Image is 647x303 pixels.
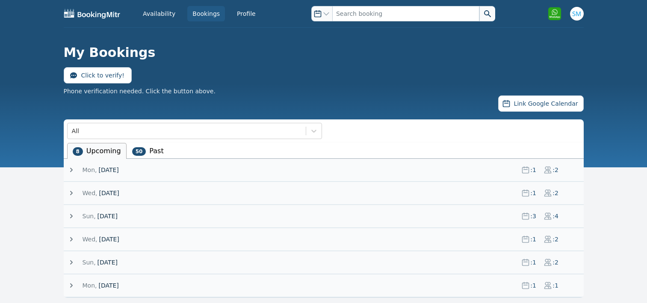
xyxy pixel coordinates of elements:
[132,147,146,156] span: 50
[97,212,118,220] span: [DATE]
[64,87,216,95] span: Phone verification needed. Click the button above.
[187,6,225,21] a: Bookings
[548,7,561,21] img: Click to open WhatsApp
[64,45,577,60] h1: My Bookings
[98,281,118,290] span: [DATE]
[83,212,96,220] span: Sun,
[530,212,537,220] span: : 3
[83,166,97,174] span: Mon,
[64,67,132,83] button: Click to verify!
[83,258,96,267] span: Sun,
[83,235,97,244] span: Wed,
[552,189,559,197] span: : 2
[530,189,537,197] span: : 1
[552,166,559,174] span: : 2
[67,189,584,197] button: Wed,[DATE]:1:2
[67,281,584,290] button: Mon,[DATE]:1:1
[97,258,118,267] span: [DATE]
[99,235,119,244] span: [DATE]
[552,235,559,244] span: : 2
[72,127,79,135] div: All
[332,6,479,21] input: Search booking
[530,166,537,174] span: : 1
[83,281,97,290] span: Mon,
[530,258,537,267] span: : 1
[127,143,169,159] li: Past
[67,235,584,244] button: Wed,[DATE]:1:2
[67,143,127,159] li: Upcoming
[552,281,559,290] span: : 1
[530,281,537,290] span: : 1
[67,166,584,174] button: Mon,[DATE]:1:2
[98,166,118,174] span: [DATE]
[552,212,559,220] span: : 4
[73,147,83,156] span: 8
[232,6,261,21] a: Profile
[67,258,584,267] button: Sun,[DATE]:1:2
[67,212,584,220] button: Sun,[DATE]:3:4
[138,6,180,21] a: Availability
[498,95,584,112] button: Link Google Calendar
[99,189,119,197] span: [DATE]
[64,9,121,19] img: BookingMitr
[83,189,97,197] span: Wed,
[530,235,537,244] span: : 1
[552,258,559,267] span: : 2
